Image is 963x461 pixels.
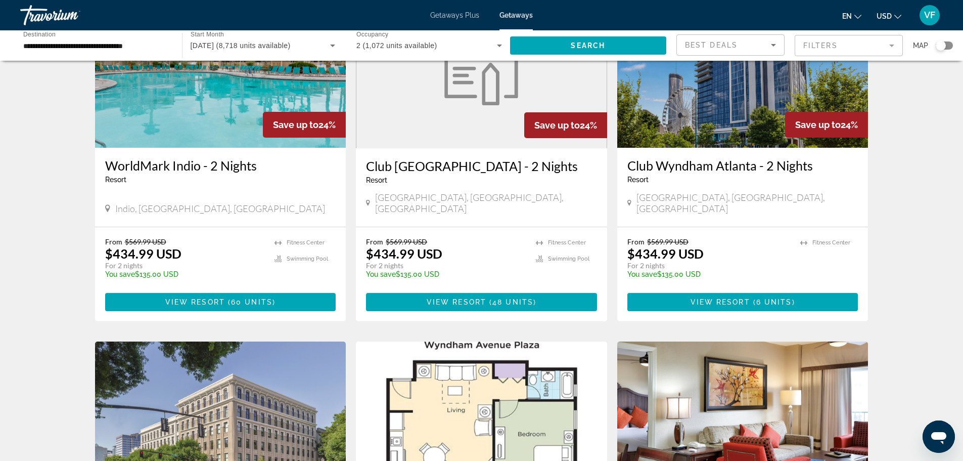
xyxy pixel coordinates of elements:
a: Travorium [20,2,121,28]
span: $569.99 USD [125,237,166,246]
span: Fitness Center [548,239,586,246]
p: For 2 nights [366,261,526,270]
span: Save up to [795,119,841,130]
a: WorldMark Indio - 2 Nights [105,158,336,173]
button: Change currency [877,9,901,23]
img: week.svg [438,29,524,105]
span: [GEOGRAPHIC_DATA], [GEOGRAPHIC_DATA], [GEOGRAPHIC_DATA] [636,192,858,214]
span: 60 units [231,298,272,306]
span: Indio, [GEOGRAPHIC_DATA], [GEOGRAPHIC_DATA] [115,203,325,214]
p: $434.99 USD [105,246,181,261]
span: Save up to [273,119,318,130]
span: View Resort [427,298,486,306]
span: 2 (1,072 units available) [356,41,437,50]
p: $135.00 USD [366,270,526,278]
p: $434.99 USD [627,246,704,261]
span: $569.99 USD [386,237,427,246]
span: [DATE] (8,718 units available) [191,41,291,50]
div: 24% [785,112,868,138]
p: $135.00 USD [627,270,791,278]
span: Save up to [534,120,580,131]
button: Filter [795,34,903,57]
span: Resort [627,176,649,184]
span: $569.99 USD [647,237,689,246]
span: Fitness Center [812,239,850,246]
span: You save [627,270,657,278]
span: Search [571,41,605,50]
span: Destination [23,31,56,37]
span: ( ) [486,298,536,306]
span: ( ) [750,298,795,306]
span: Resort [105,176,126,184]
span: Map [913,38,928,53]
iframe: לחצן לפתיחת חלון הודעות הטקסט [923,421,955,453]
span: Best Deals [685,41,738,49]
span: VF [924,10,935,20]
button: User Menu [916,5,943,26]
a: Club [GEOGRAPHIC_DATA] - 2 Nights [366,158,597,174]
button: Change language [842,9,861,23]
p: For 2 nights [105,261,265,270]
span: View Resort [691,298,750,306]
span: From [105,237,122,246]
span: Swimming Pool [287,256,328,262]
span: 48 units [492,298,533,306]
span: Fitness Center [287,239,325,246]
div: 24% [524,112,607,138]
button: Search [510,36,667,55]
div: 24% [263,112,346,138]
span: Occupancy [356,31,388,38]
span: 6 units [756,298,792,306]
p: For 2 nights [627,261,791,270]
span: ( ) [225,298,276,306]
mat-select: Sort by [685,39,776,51]
a: Club Wyndham Atlanta - 2 Nights [627,158,858,173]
span: You save [366,270,396,278]
span: You save [105,270,135,278]
button: View Resort(48 units) [366,293,597,311]
p: $135.00 USD [105,270,265,278]
a: Getaways Plus [430,11,479,19]
p: $434.99 USD [366,246,442,261]
span: Swimming Pool [548,256,589,262]
span: From [627,237,645,246]
span: [GEOGRAPHIC_DATA], [GEOGRAPHIC_DATA], [GEOGRAPHIC_DATA] [375,192,597,214]
button: View Resort(60 units) [105,293,336,311]
span: Start Month [191,31,224,38]
span: en [842,12,852,20]
span: Resort [366,176,387,184]
button: View Resort(6 units) [627,293,858,311]
a: Getaways [499,11,533,19]
span: From [366,237,383,246]
span: USD [877,12,892,20]
span: View Resort [165,298,225,306]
